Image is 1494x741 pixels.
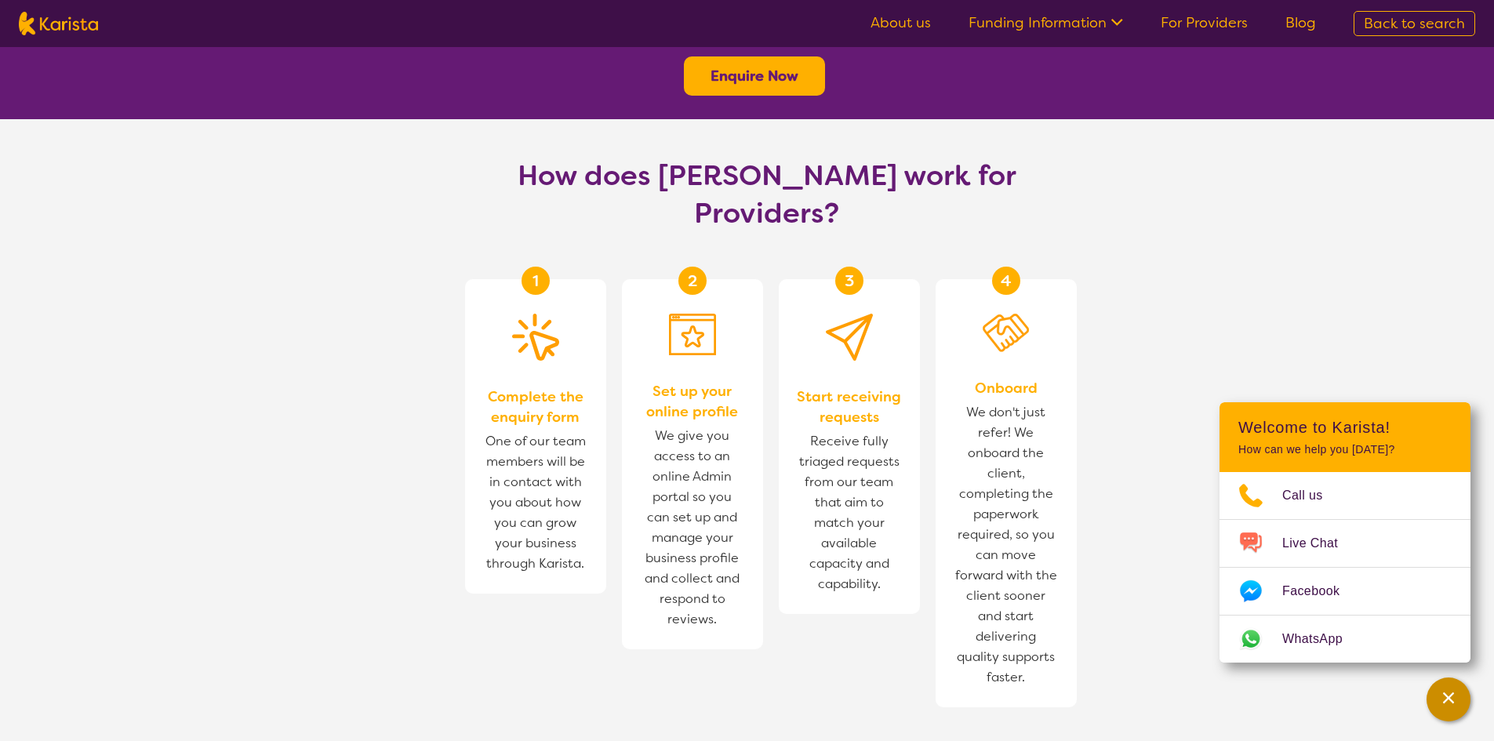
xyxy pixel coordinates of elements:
span: WhatsApp [1282,627,1361,651]
span: Start receiving requests [794,387,904,427]
div: Channel Menu [1220,402,1470,663]
a: Enquire Now [711,67,798,85]
h1: How does [PERSON_NAME] work for Providers? [504,157,1030,232]
a: Web link opens in a new tab. [1220,616,1470,663]
p: How can we help you [DATE]? [1238,443,1452,456]
a: Blog [1285,13,1316,32]
span: Complete the enquiry form [481,387,591,427]
img: Set up your online profile [669,314,716,355]
div: 2 [678,267,707,295]
img: Complete the enquiry form [512,314,559,361]
button: Enquire Now [684,56,825,96]
img: Onboard [983,314,1030,352]
div: 1 [522,267,550,295]
div: 4 [992,267,1020,295]
img: Karista logo [19,12,98,35]
a: Funding Information [969,13,1123,32]
span: We give you access to an online Admin portal so you can set up and manage your business profile a... [638,422,747,634]
span: Set up your online profile [638,381,747,422]
button: Channel Menu [1427,677,1470,721]
span: We don't just refer! We onboard the client, completing the paperwork required, so you can move fo... [951,398,1061,692]
h2: Welcome to Karista! [1238,418,1452,437]
span: Call us [1282,484,1342,507]
div: 3 [835,267,863,295]
a: For Providers [1161,13,1248,32]
ul: Choose channel [1220,472,1470,663]
span: Facebook [1282,579,1358,603]
span: Receive fully triaged requests from our team that aim to match your available capacity and capabi... [794,427,904,598]
span: Back to search [1364,14,1465,33]
span: Onboard [975,378,1038,398]
a: Back to search [1354,11,1475,36]
img: Provider Start receiving requests [826,314,873,361]
a: About us [871,13,931,32]
span: One of our team members will be in contact with you about how you can grow your business through ... [481,427,591,578]
span: Live Chat [1282,532,1357,555]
